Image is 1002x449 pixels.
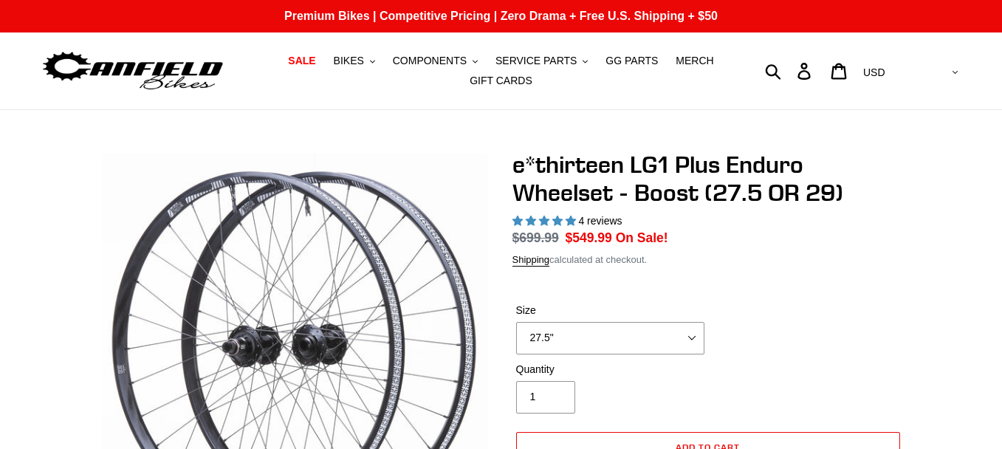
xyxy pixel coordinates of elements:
[488,51,595,71] button: SERVICE PARTS
[470,75,532,87] span: GIFT CARDS
[676,55,713,67] span: MERCH
[516,362,704,377] label: Quantity
[41,48,225,95] img: Canfield Bikes
[512,230,559,245] s: $699.99
[326,51,382,71] button: BIKES
[512,151,904,208] h1: e*thirteen LG1 Plus Enduro Wheelset - Boost (27.5 OR 29)
[462,71,540,91] a: GIFT CARDS
[512,215,579,227] span: 5.00 stars
[616,228,668,247] span: On Sale!
[512,253,904,267] div: calculated at checkout.
[512,254,550,267] a: Shipping
[334,55,364,67] span: BIKES
[288,55,315,67] span: SALE
[495,55,577,67] span: SERVICE PARTS
[516,303,704,318] label: Size
[605,55,658,67] span: GG PARTS
[578,215,622,227] span: 4 reviews
[385,51,485,71] button: COMPONENTS
[393,55,467,67] span: COMPONENTS
[281,51,323,71] a: SALE
[668,51,721,71] a: MERCH
[598,51,665,71] a: GG PARTS
[566,230,612,245] span: $549.99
